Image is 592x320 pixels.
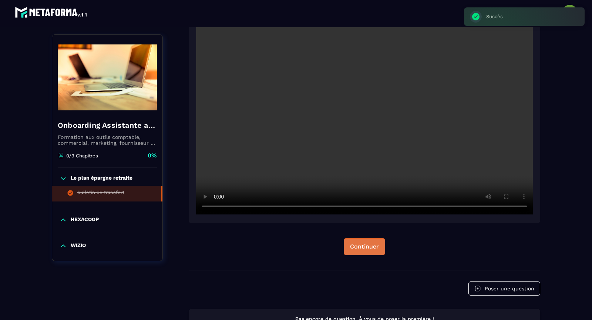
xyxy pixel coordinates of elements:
div: Continuer [350,243,379,250]
button: Continuer [344,238,385,255]
img: logo [15,5,88,20]
p: Le plan épargne retraite [71,175,132,182]
img: banner [58,40,157,114]
button: Poser une question [468,281,540,296]
p: HEXACOOP [71,216,99,224]
p: 0% [148,151,157,160]
h4: Onboarding Assistante administrative et commerciale [58,120,157,130]
div: bulletin de transfert [77,190,124,198]
p: 0/3 Chapitres [66,153,98,159]
p: WIZIO [71,242,86,250]
p: Formation aux outils comptable, commercial, marketing, fournisseur de production patrimoniaux [58,134,157,146]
